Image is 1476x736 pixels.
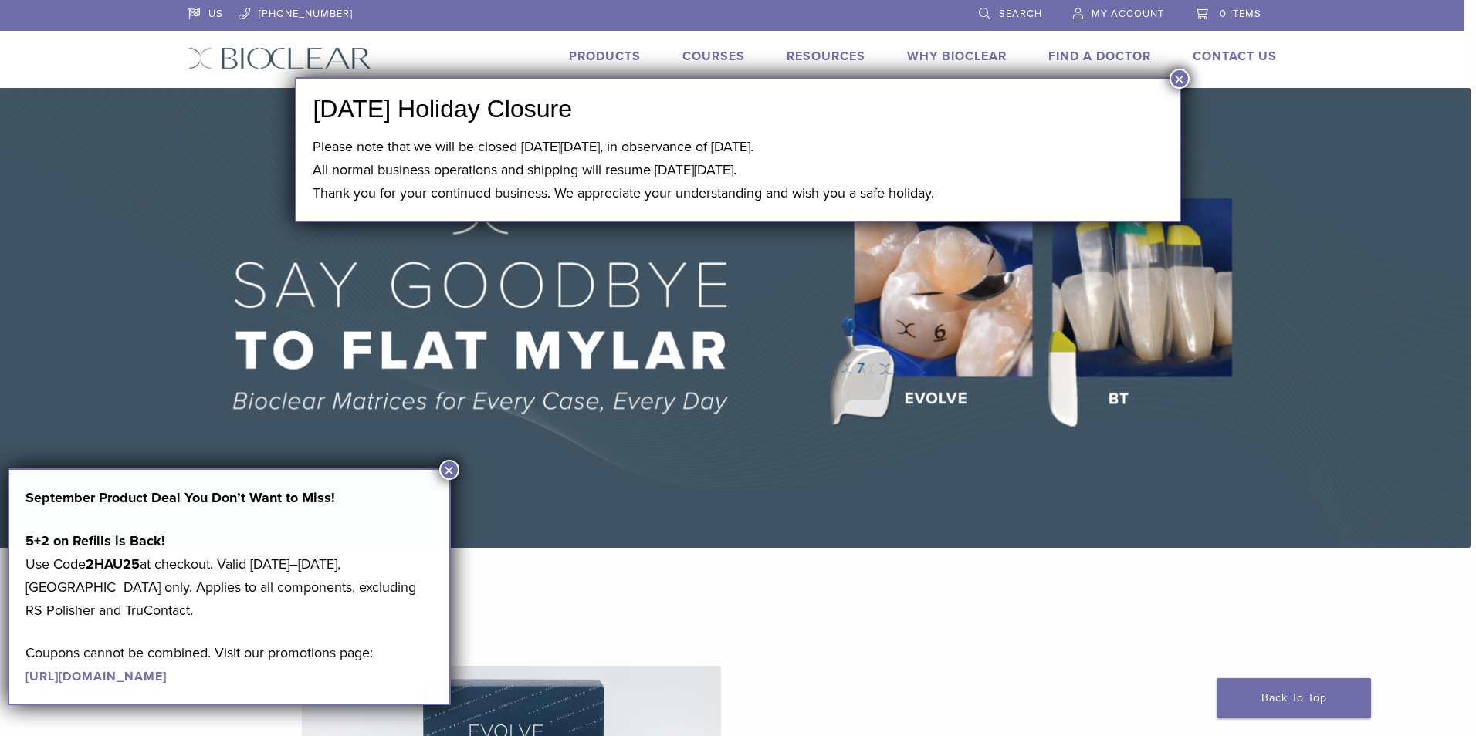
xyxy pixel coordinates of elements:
img: Bioclear [188,47,371,69]
a: Find A Doctor [1048,49,1151,64]
span: 0 items [1220,8,1261,20]
span: My Account [1092,8,1164,20]
a: Products [569,49,641,64]
a: Contact Us [1193,49,1277,64]
a: Back To Top [1217,678,1371,718]
a: Courses [682,49,745,64]
span: Search [999,8,1042,20]
a: Resources [787,49,865,64]
a: Why Bioclear [907,49,1007,64]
